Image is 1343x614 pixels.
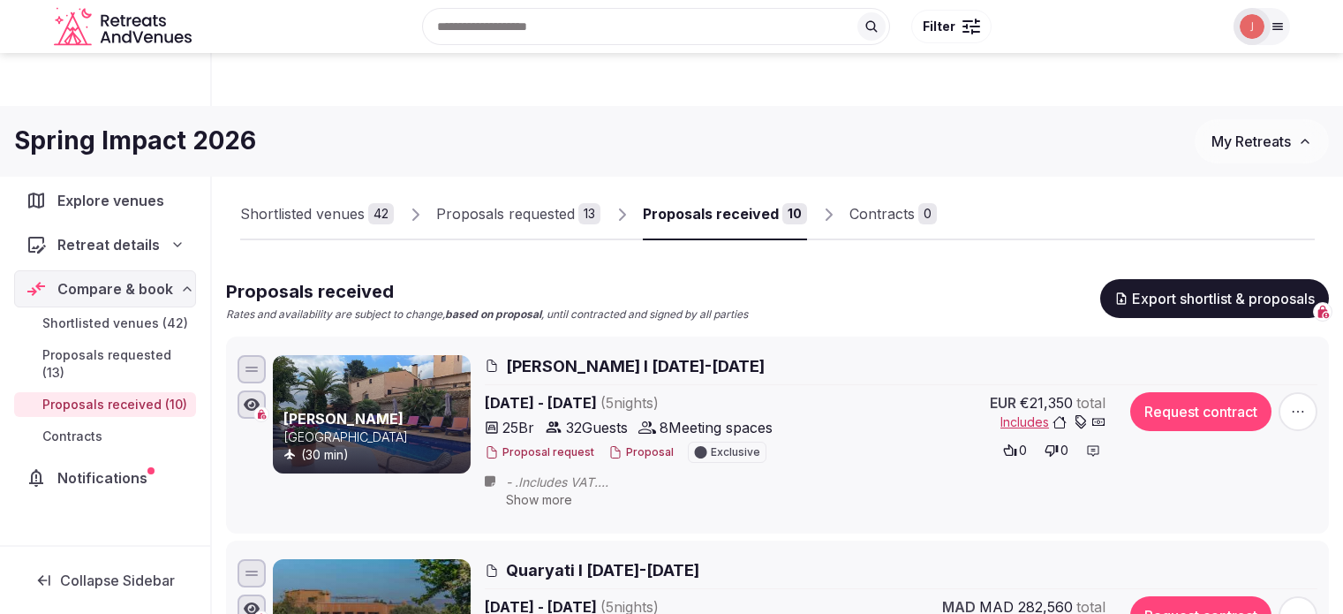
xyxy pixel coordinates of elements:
a: Visit the homepage [54,7,195,47]
span: Shortlisted venues (42) [42,315,188,332]
a: [PERSON_NAME] [283,410,404,428]
a: Shortlisted venues42 [240,189,394,240]
a: Contracts [14,424,196,449]
p: [GEOGRAPHIC_DATA] [283,428,467,446]
a: Proposals received10 [643,189,807,240]
a: Proposals received (10) [14,392,196,417]
p: Rates and availability are subject to change, , until contracted and signed by all parties [226,307,748,322]
span: total [1076,392,1105,413]
a: Notifications [14,459,196,497]
button: Proposal request [485,445,594,460]
span: Explore venues [57,190,171,211]
span: 32 Guests [566,417,628,438]
span: Exclusive [711,447,760,458]
span: Show more [506,492,572,507]
button: Export shortlist & proposals [1100,279,1329,318]
span: [DATE] - [DATE] [485,392,796,413]
span: Proposals received (10) [42,396,187,413]
button: Proposal [608,445,674,460]
span: Proposals requested (13) [42,346,189,382]
span: Compare & book [57,278,173,299]
div: 0 [918,203,937,224]
span: [PERSON_NAME] I [DATE]-[DATE] [506,355,765,377]
img: Joanna Asiukiewicz [1240,14,1264,39]
div: Shortlisted venues [240,203,365,224]
button: Collapse Sidebar [14,561,196,600]
a: Shortlisted venues (42) [14,311,196,336]
div: Proposals requested [436,203,575,224]
span: 25 Br [502,417,534,438]
button: Request contract [1130,392,1271,431]
button: 0 [1039,438,1074,463]
a: Contracts0 [849,189,937,240]
button: Filter [911,10,992,43]
span: ( 5 night s ) [600,394,659,412]
div: (30 min) [283,446,467,464]
div: 13 [578,203,600,224]
span: Collapse Sidebar [60,572,175,589]
span: EUR [990,392,1016,413]
div: Proposals received [643,203,779,224]
span: - .Includes VAT. - The accommodation details shown reflect the different rooms assigned on the fi... [506,474,1276,491]
button: Includes [1000,413,1105,431]
span: 0 [1060,442,1068,459]
span: Quaryati I [DATE]-[DATE] [506,559,699,581]
h2: Proposals received [226,279,748,304]
span: €21,350 [1020,392,1073,413]
button: 0 [998,438,1032,463]
span: Contracts [42,428,102,445]
span: My Retreats [1211,133,1291,150]
h1: Spring Impact 2026 [14,124,256,158]
span: Notifications [57,467,155,489]
a: Proposals requested13 [436,189,600,240]
span: Filter [923,18,955,35]
a: Explore venues [14,182,196,219]
div: 42 [368,203,394,224]
strong: based on proposal [445,307,541,321]
span: Retreat details [57,234,160,255]
button: My Retreats [1195,119,1329,163]
span: 8 Meeting spaces [660,417,773,438]
div: Contracts [849,203,915,224]
div: 10 [782,203,807,224]
svg: Retreats and Venues company logo [54,7,195,47]
a: Proposals requested (13) [14,343,196,385]
span: 0 [1019,442,1027,459]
